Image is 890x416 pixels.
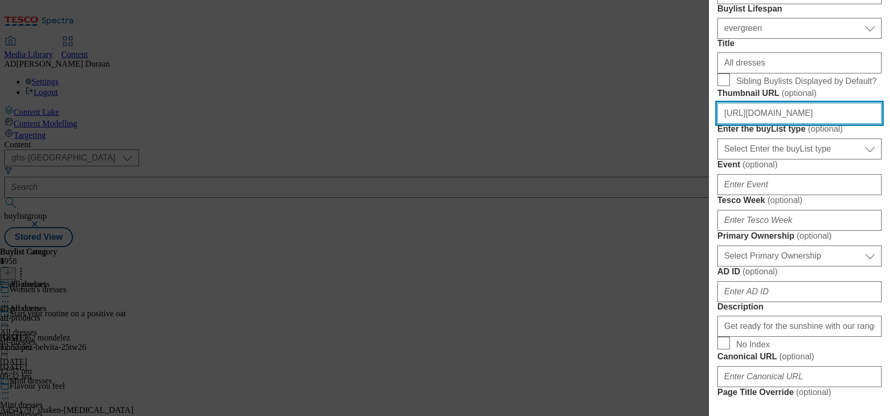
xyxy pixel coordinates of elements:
label: Description [717,302,882,312]
input: Enter AD ID [717,281,882,302]
label: Enter the buyList type [717,124,882,134]
input: Enter Event [717,174,882,195]
label: Tesco Week [717,195,882,206]
span: Sibling Buylists Displayed by Default? [736,77,877,86]
span: No Index [736,340,770,349]
input: Enter Thumbnail URL [717,103,882,124]
input: Enter Title [717,52,882,73]
span: ( optional ) [743,160,778,169]
label: Title [717,39,882,48]
span: ( optional ) [796,388,831,397]
span: ( optional ) [743,267,778,276]
input: Enter Description [717,316,882,337]
span: ( optional ) [779,352,814,361]
label: AD ID [717,266,882,277]
span: ( optional ) [808,124,843,133]
label: Primary Ownership [717,231,882,241]
label: Page Title Override [717,387,882,398]
label: Thumbnail URL [717,88,882,99]
input: Enter Canonical URL [717,366,882,387]
label: Buylist Lifespan [717,4,882,14]
label: Event [717,159,882,170]
span: ( optional ) [781,89,817,98]
input: Enter Tesco Week [717,210,882,231]
span: ( optional ) [797,231,832,240]
span: ( optional ) [767,196,802,205]
label: Canonical URL [717,351,882,362]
